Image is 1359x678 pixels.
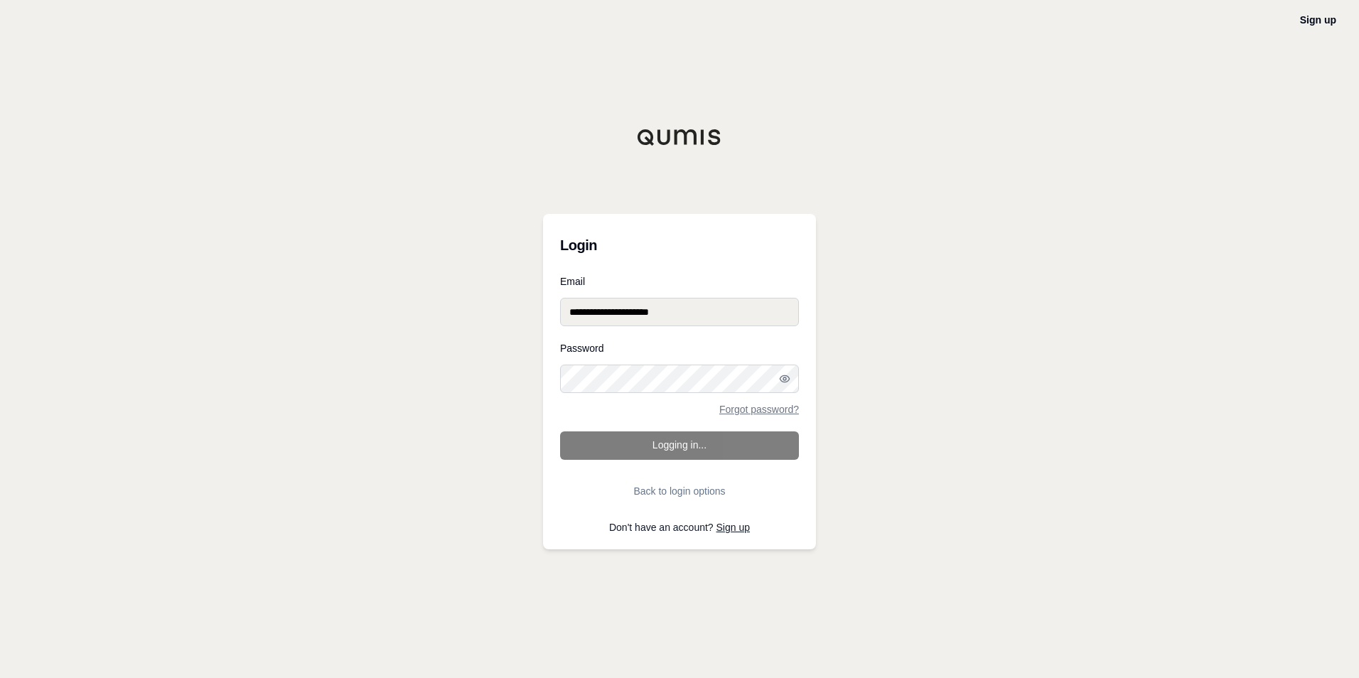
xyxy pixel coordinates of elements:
[716,522,750,533] a: Sign up
[560,276,799,286] label: Email
[560,477,799,505] button: Back to login options
[560,522,799,532] p: Don't have an account?
[560,231,799,259] h3: Login
[637,129,722,146] img: Qumis
[719,404,799,414] a: Forgot password?
[1300,14,1336,26] a: Sign up
[560,343,799,353] label: Password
